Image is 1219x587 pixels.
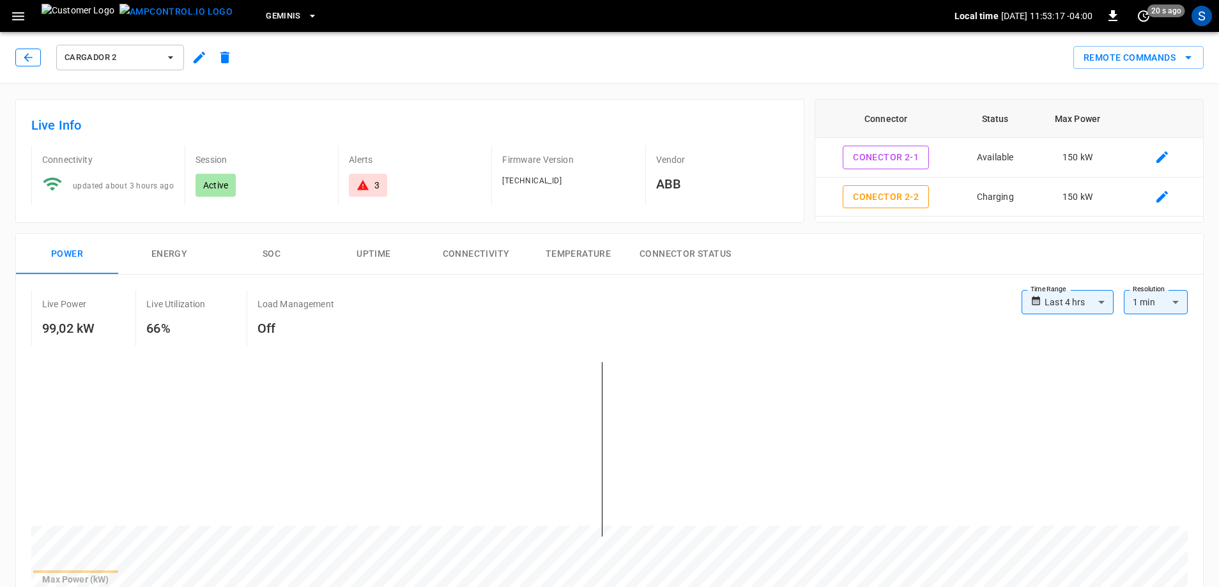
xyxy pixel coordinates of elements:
[954,10,999,22] p: Local time
[629,234,741,275] button: Connector Status
[42,318,95,339] h6: 99,02 kW
[16,234,118,275] button: Power
[957,100,1034,138] th: Status
[1147,4,1185,17] span: 20 s ago
[843,146,929,169] button: Conector 2-1
[1073,46,1204,70] div: remote commands options
[957,138,1034,178] td: Available
[957,217,1034,256] td: Faulted
[266,9,301,24] span: Geminis
[261,4,323,29] button: Geminis
[1124,290,1188,314] div: 1 min
[957,178,1034,217] td: Charging
[1073,46,1204,70] button: Remote Commands
[56,45,184,70] button: Cargador 2
[1133,6,1154,26] button: set refresh interval
[203,179,228,192] p: Active
[146,298,205,310] p: Live Utilization
[146,318,205,339] h6: 66%
[119,4,233,20] img: ampcontrol.io logo
[42,4,114,28] img: Customer Logo
[1034,138,1122,178] td: 150 kW
[257,298,334,310] p: Load Management
[1133,284,1165,294] label: Resolution
[1192,6,1212,26] div: profile-icon
[656,174,788,194] h6: ABB
[118,234,220,275] button: Energy
[323,234,425,275] button: Uptime
[374,179,379,192] div: 3
[73,181,174,190] span: updated about 3 hours ago
[843,185,929,209] button: Conector 2-2
[502,176,562,185] span: [TECHNICAL_ID]
[1034,217,1122,256] td: 150 kW
[42,153,174,166] p: Connectivity
[1034,100,1122,138] th: Max Power
[815,100,1203,295] table: connector table
[349,153,481,166] p: Alerts
[1034,178,1122,217] td: 150 kW
[65,50,159,65] span: Cargador 2
[31,115,788,135] h6: Live Info
[42,298,87,310] p: Live Power
[502,153,634,166] p: Firmware Version
[1045,290,1114,314] div: Last 4 hrs
[527,234,629,275] button: Temperature
[257,318,334,339] h6: Off
[220,234,323,275] button: SOC
[815,100,957,138] th: Connector
[1031,284,1066,294] label: Time Range
[656,153,788,166] p: Vendor
[425,234,527,275] button: Connectivity
[195,153,328,166] p: Session
[1001,10,1092,22] p: [DATE] 11:53:17 -04:00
